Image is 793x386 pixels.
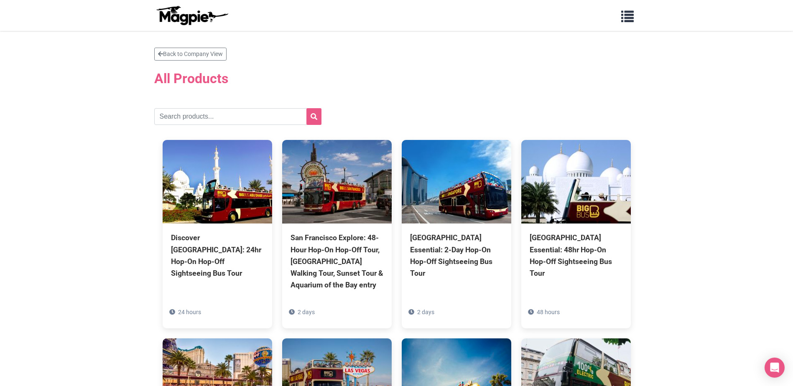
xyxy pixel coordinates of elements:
[291,232,383,291] div: San Francisco Explore: 48-Hour Hop-On Hop-Off Tour, [GEOGRAPHIC_DATA] Walking Tour, Sunset Tour &...
[282,140,392,328] a: San Francisco Explore: 48-Hour Hop-On Hop-Off Tour, [GEOGRAPHIC_DATA] Walking Tour, Sunset Tour &...
[154,108,321,125] input: Search products...
[417,309,434,315] span: 2 days
[154,48,227,61] a: Back to Company View
[163,140,272,223] img: Discover Abu Dhabi: 24hr Hop-On Hop-Off Sightseeing Bus Tour
[402,140,511,223] img: Singapore Essential: 2-Day Hop-On Hop-Off Sightseeing Bus Tour
[154,5,229,25] img: logo-ab69f6fb50320c5b225c76a69d11143b.png
[402,140,511,317] a: [GEOGRAPHIC_DATA] Essential: 2-Day Hop-On Hop-Off Sightseeing Bus Tour 2 days
[521,140,631,317] a: [GEOGRAPHIC_DATA] Essential: 48hr Hop-On Hop-Off Sightseeing Bus Tour 48 hours
[521,140,631,223] img: Abu Dhabi Essential: 48hr Hop-On Hop-Off Sightseeing Bus Tour
[163,140,272,317] a: Discover [GEOGRAPHIC_DATA]: 24hr Hop-On Hop-Off Sightseeing Bus Tour 24 hours
[530,232,622,279] div: [GEOGRAPHIC_DATA] Essential: 48hr Hop-On Hop-Off Sightseeing Bus Tour
[178,309,201,315] span: 24 hours
[154,66,639,91] h2: All Products
[765,358,785,378] div: Open Intercom Messenger
[298,309,315,315] span: 2 days
[282,140,392,223] img: San Francisco Explore: 48-Hour Hop-On Hop-Off Tour, Chinatown Walking Tour, Sunset Tour & Aquariu...
[410,232,503,279] div: [GEOGRAPHIC_DATA] Essential: 2-Day Hop-On Hop-Off Sightseeing Bus Tour
[171,232,264,279] div: Discover [GEOGRAPHIC_DATA]: 24hr Hop-On Hop-Off Sightseeing Bus Tour
[537,309,560,315] span: 48 hours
